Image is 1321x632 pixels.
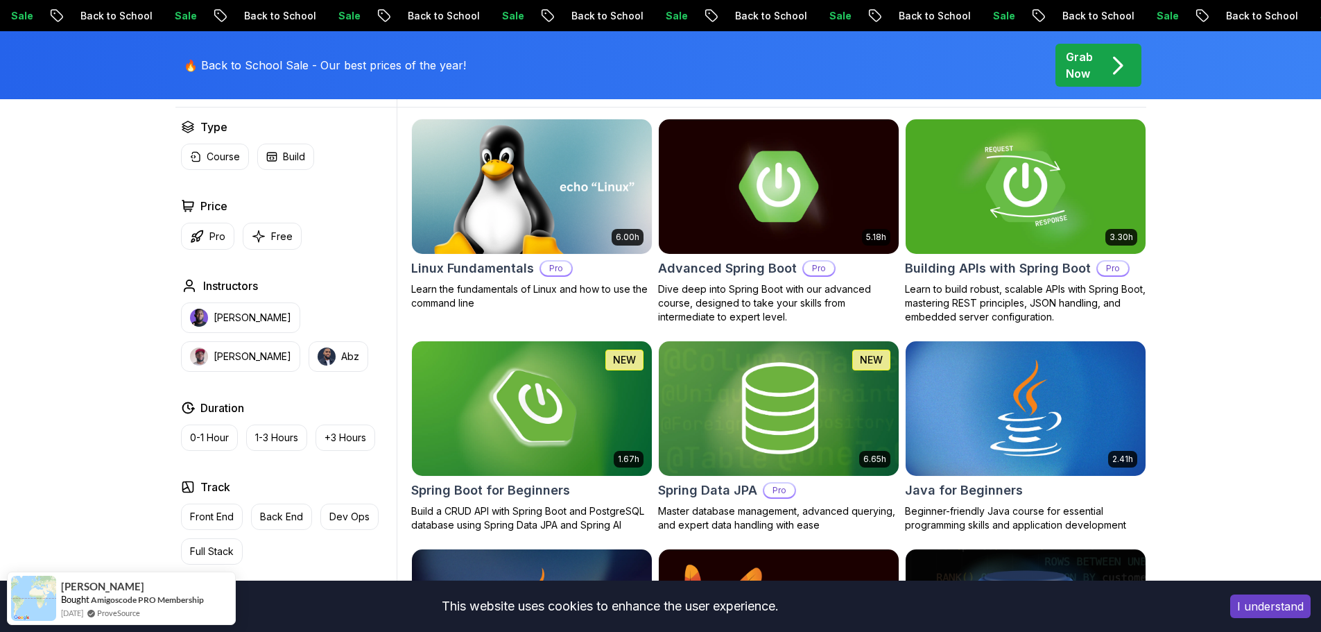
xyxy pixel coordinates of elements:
[506,9,601,23] p: Back to School
[214,311,291,325] p: [PERSON_NAME]
[190,309,208,327] img: instructor img
[866,232,886,243] p: 5.18h
[1098,262,1128,275] p: Pro
[658,282,899,324] p: Dive deep into Spring Boot with our advanced course, designed to take your skills from intermedia...
[905,282,1146,324] p: Learn to build robust, scalable APIs with Spring Boot, mastering REST principles, JSON handling, ...
[15,9,110,23] p: Back to School
[181,302,300,333] button: instructor img[PERSON_NAME]
[251,504,312,530] button: Back End
[659,341,899,476] img: Spring Data JPA card
[255,431,298,445] p: 1-3 Hours
[618,454,639,465] p: 1.67h
[412,119,652,254] img: Linux Fundamentals card
[329,510,370,524] p: Dev Ops
[179,9,273,23] p: Back to School
[110,9,154,23] p: Sale
[190,510,234,524] p: Front End
[11,576,56,621] img: provesource social proof notification image
[243,223,302,250] button: Free
[61,594,89,605] span: Bought
[209,230,225,244] p: Pro
[181,538,243,565] button: Full Stack
[601,9,645,23] p: Sale
[207,150,240,164] p: Course
[613,353,636,367] p: NEW
[1066,49,1093,82] p: Grab Now
[61,581,144,592] span: [PERSON_NAME]
[411,341,653,532] a: Spring Boot for Beginners card1.67hNEWSpring Boot for BeginnersBuild a CRUD API with Spring Boot ...
[1112,454,1133,465] p: 2.41h
[200,400,244,416] h2: Duration
[181,341,300,372] button: instructor img[PERSON_NAME]
[658,481,757,500] h2: Spring Data JPA
[670,9,764,23] p: Back to School
[97,607,140,619] a: ProveSource
[190,431,229,445] p: 0-1 Hour
[804,262,834,275] p: Pro
[257,144,314,170] button: Build
[928,9,972,23] p: Sale
[341,350,359,364] p: Abz
[246,425,307,451] button: 1-3 Hours
[764,484,795,497] p: Pro
[658,341,899,532] a: Spring Data JPA card6.65hNEWSpring Data JPAProMaster database management, advanced querying, and ...
[411,504,653,532] p: Build a CRUD API with Spring Boot and PostgreSQL database using Spring Data JPA and Spring AI
[658,119,899,324] a: Advanced Spring Boot card5.18hAdvanced Spring BootProDive deep into Spring Boot with our advanced...
[658,259,797,278] h2: Advanced Spring Boot
[91,595,204,605] a: Amigoscode PRO Membership
[200,119,227,135] h2: Type
[184,57,466,74] p: 🔥 Back to School Sale - Our best prices of the year!
[190,545,234,558] p: Full Stack
[860,353,883,367] p: NEW
[905,259,1091,278] h2: Building APIs with Spring Boot
[411,259,534,278] h2: Linux Fundamentals
[905,119,1146,324] a: Building APIs with Spring Boot card3.30hBuilding APIs with Spring BootProLearn to build robust, s...
[905,481,1023,500] h2: Java for Beginners
[412,341,652,476] img: Spring Boot for Beginners card
[764,9,809,23] p: Sale
[906,341,1146,476] img: Java for Beginners card
[616,232,639,243] p: 6.00h
[411,119,653,310] a: Linux Fundamentals card6.00hLinux FundamentalsProLearn the fundamentals of Linux and how to use t...
[200,479,230,495] h2: Track
[203,277,258,294] h2: Instructors
[1110,232,1133,243] p: 3.30h
[997,9,1091,23] p: Back to School
[316,425,375,451] button: +3 Hours
[181,144,249,170] button: Course
[200,198,227,214] h2: Price
[10,591,1209,622] div: This website uses cookies to enhance the user experience.
[1230,595,1311,618] button: Accept cookies
[659,119,899,254] img: Advanced Spring Boot card
[309,341,368,372] button: instructor imgAbz
[658,504,899,532] p: Master database management, advanced querying, and expert data handling with ease
[1161,9,1255,23] p: Back to School
[905,504,1146,532] p: Beginner-friendly Java course for essential programming skills and application development
[273,9,318,23] p: Sale
[181,223,234,250] button: Pro
[181,425,238,451] button: 0-1 Hour
[411,282,653,310] p: Learn the fundamentals of Linux and how to use the command line
[541,262,571,275] p: Pro
[1091,9,1136,23] p: Sale
[834,9,928,23] p: Back to School
[271,230,293,244] p: Free
[1255,9,1300,23] p: Sale
[260,510,303,524] p: Back End
[181,504,243,530] button: Front End
[437,9,481,23] p: Sale
[325,431,366,445] p: +3 Hours
[411,481,570,500] h2: Spring Boot for Beginners
[863,454,886,465] p: 6.65h
[905,341,1146,532] a: Java for Beginners card2.41hJava for BeginnersBeginner-friendly Java course for essential program...
[906,119,1146,254] img: Building APIs with Spring Boot card
[318,348,336,366] img: instructor img
[343,9,437,23] p: Back to School
[283,150,305,164] p: Build
[61,607,83,619] span: [DATE]
[214,350,291,364] p: [PERSON_NAME]
[190,348,208,366] img: instructor img
[320,504,379,530] button: Dev Ops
